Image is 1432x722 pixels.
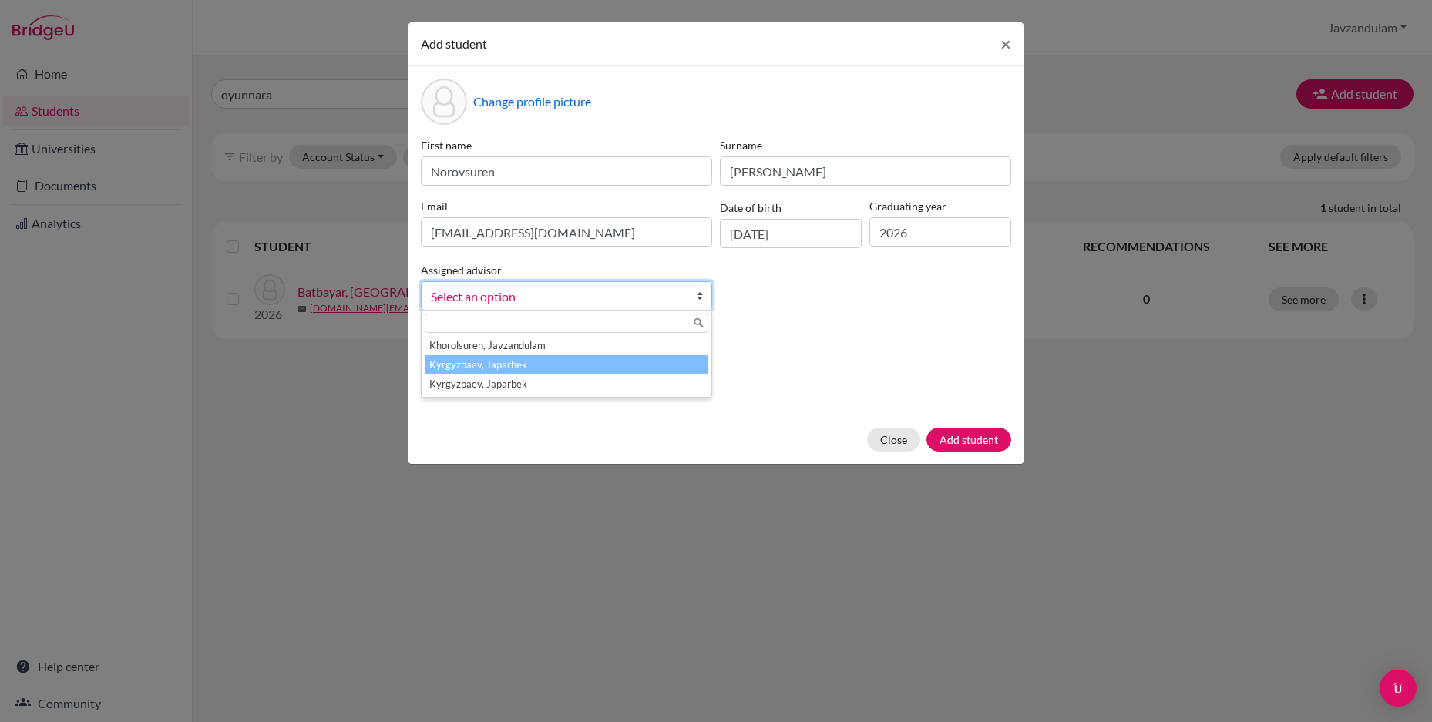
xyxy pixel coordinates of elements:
label: Surname [720,137,1011,153]
div: Profile picture [421,79,467,125]
button: Add student [926,428,1011,452]
p: Parents [421,335,1011,354]
button: Close [988,22,1024,65]
button: Close [867,428,920,452]
span: Select an option [431,287,682,307]
label: First name [421,137,712,153]
span: Add student [421,36,487,51]
div: Open Intercom Messenger [1380,670,1417,707]
label: Assigned advisor [421,262,502,278]
input: dd/mm/yyyy [720,219,862,248]
span: × [1000,32,1011,55]
label: Graduating year [869,198,1011,214]
label: Email [421,198,712,214]
label: Date of birth [720,200,782,216]
li: Khorolsuren, Javzandulam [425,336,708,355]
li: Kyrgyzbaev, Japarbek [425,355,708,374]
li: Kyrgyzbaev, Japarbek [425,374,708,394]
